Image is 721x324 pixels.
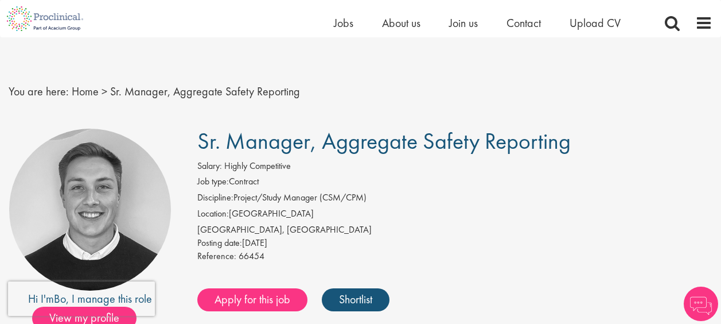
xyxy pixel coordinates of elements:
[197,126,571,156] span: Sr. Manager, Aggregate Safety Reporting
[449,16,478,30] a: Join us
[506,16,541,30] a: Contact
[197,175,712,191] li: Contract
[224,160,291,172] span: Highly Competitive
[32,309,148,324] a: View my profile
[197,237,712,250] div: [DATE]
[239,250,264,262] span: 66454
[197,223,712,237] div: [GEOGRAPHIC_DATA], [GEOGRAPHIC_DATA]
[322,288,389,311] a: Shortlist
[382,16,420,30] a: About us
[197,250,236,263] label: Reference:
[197,191,233,205] label: Discipline:
[9,129,171,291] img: imeage of recruiter Bo Forsen
[72,84,99,99] a: breadcrumb link
[9,84,69,99] span: You are here:
[197,237,242,249] span: Posting date:
[197,175,229,188] label: Job type:
[102,84,107,99] span: >
[110,84,300,99] span: Sr. Manager, Aggregate Safety Reporting
[197,160,222,173] label: Salary:
[684,287,718,321] img: Chatbot
[197,207,229,221] label: Location:
[197,288,307,311] a: Apply for this job
[197,191,712,207] li: Project/Study Manager (CSM/CPM)
[334,16,353,30] a: Jobs
[197,207,712,223] li: [GEOGRAPHIC_DATA]
[8,281,155,316] iframe: reCAPTCHA
[570,16,621,30] a: Upload CV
